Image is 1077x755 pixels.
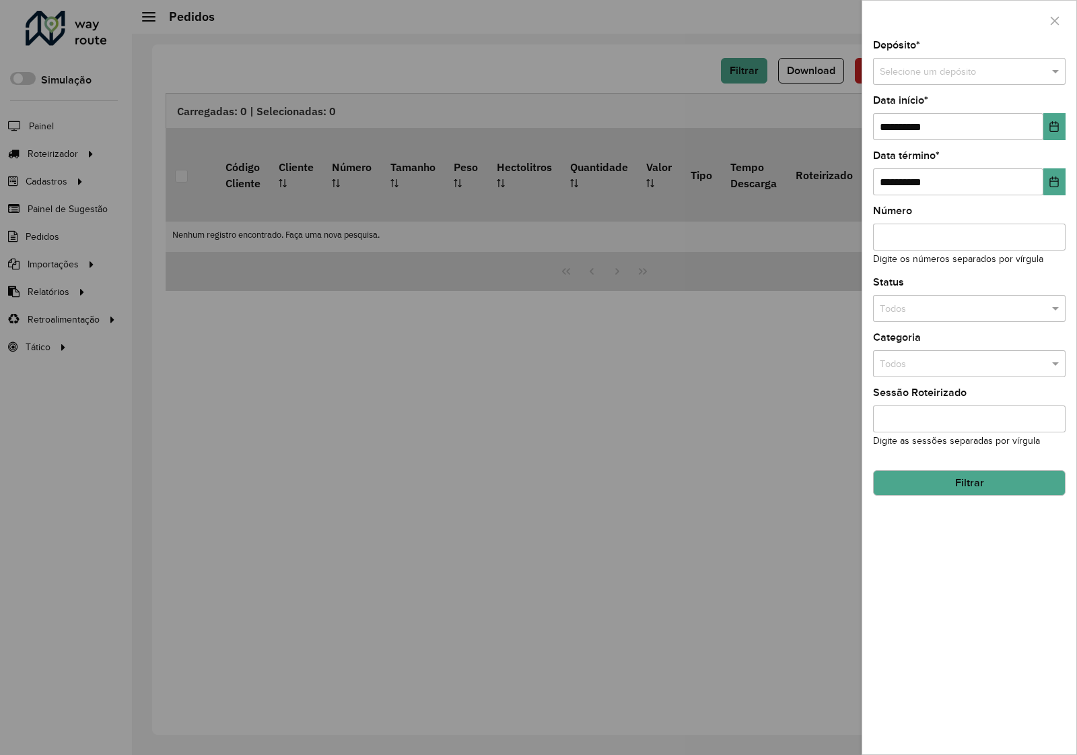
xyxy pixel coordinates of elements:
[1043,168,1066,195] button: Choose Date
[873,254,1043,264] small: Digite os números separados por vírgula
[1043,113,1066,140] button: Choose Date
[873,274,904,290] label: Status
[873,385,967,401] label: Sessão Roteirizado
[873,147,940,164] label: Data término
[873,436,1040,446] small: Digite as sessões separadas por vírgula
[873,329,921,346] label: Categoria
[873,470,1066,496] button: Filtrar
[873,203,912,219] label: Número
[873,37,920,53] label: Depósito
[873,92,928,108] label: Data início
